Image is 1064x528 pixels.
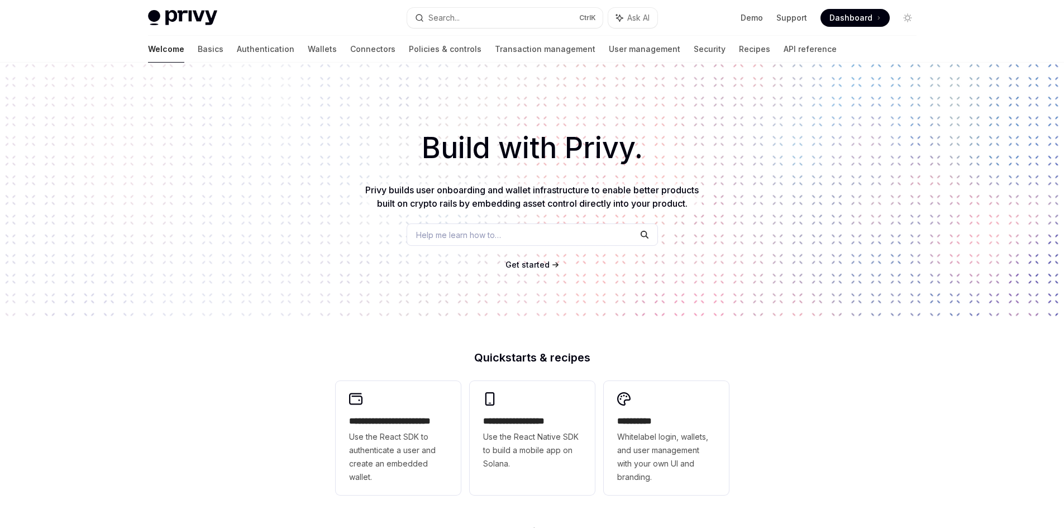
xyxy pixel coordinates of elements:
[416,229,501,241] span: Help me learn how to…
[608,8,657,28] button: Ask AI
[428,11,460,25] div: Search...
[350,36,395,63] a: Connectors
[148,10,217,26] img: light logo
[739,36,770,63] a: Recipes
[776,12,807,23] a: Support
[741,12,763,23] a: Demo
[505,259,550,270] a: Get started
[617,430,715,484] span: Whitelabel login, wallets, and user management with your own UI and branding.
[349,430,447,484] span: Use the React SDK to authenticate a user and create an embedded wallet.
[495,36,595,63] a: Transaction management
[308,36,337,63] a: Wallets
[829,12,872,23] span: Dashboard
[784,36,837,63] a: API reference
[409,36,481,63] a: Policies & controls
[694,36,726,63] a: Security
[407,8,603,28] button: Search...CtrlK
[627,12,650,23] span: Ask AI
[198,36,223,63] a: Basics
[483,430,581,470] span: Use the React Native SDK to build a mobile app on Solana.
[148,36,184,63] a: Welcome
[470,381,595,495] a: **** **** **** ***Use the React Native SDK to build a mobile app on Solana.
[18,126,1046,170] h1: Build with Privy.
[365,184,699,209] span: Privy builds user onboarding and wallet infrastructure to enable better products built on crypto ...
[899,9,917,27] button: Toggle dark mode
[820,9,890,27] a: Dashboard
[609,36,680,63] a: User management
[604,381,729,495] a: **** *****Whitelabel login, wallets, and user management with your own UI and branding.
[336,352,729,363] h2: Quickstarts & recipes
[237,36,294,63] a: Authentication
[579,13,596,22] span: Ctrl K
[505,260,550,269] span: Get started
